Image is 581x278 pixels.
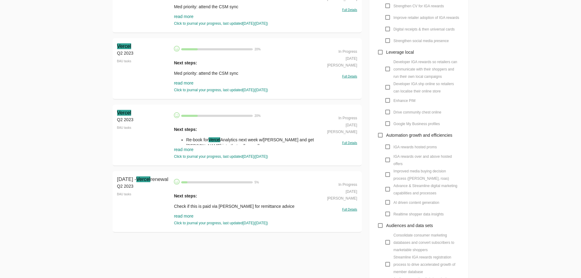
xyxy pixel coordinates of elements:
[174,81,193,85] a: read more
[342,8,357,12] span: Full Details
[321,188,357,194] div: [DATE]
[342,141,357,145] span: Full Details
[174,14,193,19] a: read more
[393,154,452,166] span: IGA rewards over and above hosted offers
[393,255,455,274] span: Streamline IGA rewards registration process to drive accelerated growth of member database
[174,70,318,76] p: Med priority: attend the CSM sync
[174,21,318,26] div: Click to journal your progress, last updated [DATE] ( [DATE] )
[117,183,171,189] div: Q2 2023
[174,214,193,218] a: read more
[321,128,357,135] div: [PERSON_NAME]
[393,60,457,79] span: Developer IGA rewards so retailers can communicate with their shoppers and run their own local ca...
[386,50,414,55] span: Leverage local
[393,184,457,195] span: Advance & Streamline digital marketing capabilities and processes
[321,48,357,54] div: In Progress
[321,55,357,61] div: [DATE]
[117,110,131,116] mark: Vercel
[393,4,444,8] span: Strengthen CV for IGA rewards
[254,181,259,184] span: 5 %
[393,122,440,126] span: Google My Business profiles
[321,181,357,187] div: In Progress
[342,75,357,78] span: Full Details
[393,145,437,149] span: IGA rewards hosted proms
[174,221,318,226] div: Click to journal your progress, last updated [DATE] ( [DATE] )
[386,133,452,138] span: Automation growth and efficiencies
[117,50,171,56] div: Q2 2023
[393,110,441,114] span: Drive community chest online
[117,176,169,182] span: [DATE] - renewal
[321,194,357,201] div: [PERSON_NAME]
[386,223,433,228] span: Audiences and data sets
[393,39,449,43] span: Strengthen social media presence
[393,27,455,31] span: Digital receipts & then universal cards
[321,114,357,121] div: In Progress
[321,121,357,128] div: [DATE]
[254,48,260,51] span: 20 %
[174,127,197,132] strong: Next steps:
[186,137,318,155] li: Re-book for Analytics next week w/[PERSON_NAME] and get [PERSON_NAME] into that call as well
[321,61,357,68] div: [PERSON_NAME]
[174,193,197,198] strong: Next steps:
[342,208,357,211] span: Full Details
[393,200,439,205] span: AI driven content generation
[174,154,318,159] div: Click to journal your progress, last updated [DATE] ( [DATE] )
[117,56,171,67] div: BAU tasks
[117,123,171,133] div: BAU tasks
[209,137,221,142] mark: Vercel
[393,99,415,103] span: Enhance PIM
[174,4,318,10] p: Med priority: attend the CSM sync
[393,82,454,93] span: Developer IGA shp online so retailers can localise their online store
[136,176,151,182] mark: Vercel
[117,117,171,123] div: Q2 2023
[393,233,454,252] span: Consolidate consumer marketing databases and convert subscribers to marketable shoppers
[174,203,318,209] p: Check if this is paid via [PERSON_NAME] for remittance advice
[254,114,260,117] span: 20 %
[174,60,197,65] strong: Next steps:
[174,147,193,152] a: read more
[393,169,449,181] span: Improved media buying decision process ([PERSON_NAME], roas)
[393,212,444,216] span: Realtime shopper data insights
[174,88,318,93] div: Click to journal your progress, last updated [DATE] ( [DATE] )
[117,43,131,49] mark: Vercel
[117,189,171,200] div: BAU tasks
[393,16,459,20] span: Improve retailer adoption of IGA rewards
